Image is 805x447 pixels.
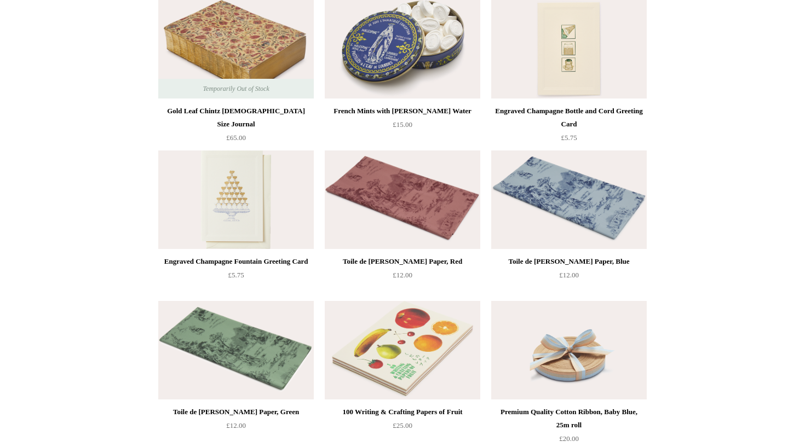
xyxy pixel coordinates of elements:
a: French Mints with [PERSON_NAME] Water £15.00 [325,105,480,149]
div: 100 Writing & Crafting Papers of Fruit [327,405,478,419]
a: Toile de Jouy Tissue Paper, Red Toile de Jouy Tissue Paper, Red [325,150,480,249]
a: Premium Quality Cotton Ribbon, Baby Blue, 25m roll Premium Quality Cotton Ribbon, Baby Blue, 25m ... [491,301,647,399]
span: £20.00 [559,434,579,443]
img: Premium Quality Cotton Ribbon, Baby Blue, 25m roll [491,301,647,399]
a: Engraved Champagne Fountain Greeting Card £5.75 [158,255,314,300]
a: Toile de Jouy Tissue Paper, Green Toile de Jouy Tissue Paper, Green [158,301,314,399]
img: 100 Writing & Crafting Papers of Fruit [325,301,480,399]
span: Temporarily Out of Stock [192,79,280,98]
span: £12.00 [226,421,246,429]
span: £25.00 [393,421,412,429]
div: Premium Quality Cotton Ribbon, Baby Blue, 25m roll [494,405,644,432]
span: £5.75 [228,271,244,279]
a: Toile de Jouy Tissue Paper, Blue Toile de Jouy Tissue Paper, Blue [491,150,647,249]
img: Toile de Jouy Tissue Paper, Blue [491,150,647,249]
a: Engraved Champagne Fountain Greeting Card Engraved Champagne Fountain Greeting Card [158,150,314,249]
div: Engraved Champagne Fountain Greeting Card [161,255,311,268]
div: Toile de [PERSON_NAME] Paper, Red [327,255,478,268]
span: £65.00 [226,133,246,142]
div: Engraved Champagne Bottle and Cord Greeting Card [494,105,644,131]
span: £5.75 [561,133,577,142]
a: Engraved Champagne Bottle and Cord Greeting Card £5.75 [491,105,647,149]
div: Gold Leaf Chintz [DEMOGRAPHIC_DATA] Size Journal [161,105,311,131]
img: Toile de Jouy Tissue Paper, Red [325,150,480,249]
span: £15.00 [393,120,412,129]
a: 100 Writing & Crafting Papers of Fruit 100 Writing & Crafting Papers of Fruit [325,301,480,399]
div: French Mints with [PERSON_NAME] Water [327,105,478,118]
div: Toile de [PERSON_NAME] Paper, Blue [494,255,644,268]
a: Toile de [PERSON_NAME] Paper, Red £12.00 [325,255,480,300]
img: Toile de Jouy Tissue Paper, Green [158,301,314,399]
a: Toile de [PERSON_NAME] Paper, Blue £12.00 [491,255,647,300]
span: £12.00 [393,271,412,279]
span: £12.00 [559,271,579,279]
div: Toile de [PERSON_NAME] Paper, Green [161,405,311,419]
img: Engraved Champagne Fountain Greeting Card [158,150,314,249]
a: Gold Leaf Chintz [DEMOGRAPHIC_DATA] Size Journal £65.00 [158,105,314,149]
